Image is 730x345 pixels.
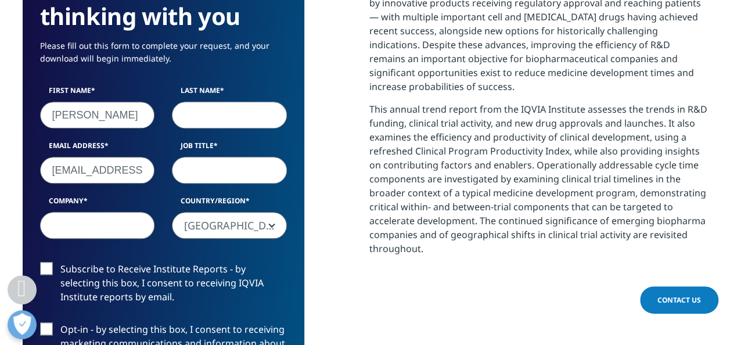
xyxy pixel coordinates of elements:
[172,213,286,239] span: Vietnam
[8,310,37,339] button: Open Preferences
[640,286,718,314] a: Contact Us
[40,141,155,157] label: Email Address
[40,262,287,310] label: Subscribe to Receive Institute Reports - by selecting this box, I consent to receiving IQVIA Inst...
[172,141,287,157] label: Job Title
[369,102,708,264] p: This annual trend report from the IQVIA Institute assesses the trends in R&D funding, clinical tr...
[172,85,287,102] label: Last Name
[172,212,287,239] span: Vietnam
[172,196,287,212] label: Country/Region
[40,39,287,74] p: Please fill out this form to complete your request, and your download will begin immediately.
[40,196,155,212] label: Company
[657,295,701,305] span: Contact Us
[40,85,155,102] label: First Name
